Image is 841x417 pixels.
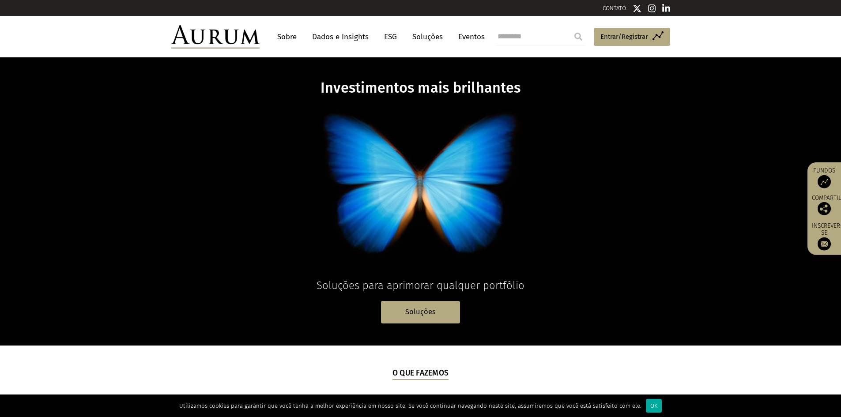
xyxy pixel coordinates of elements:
[179,402,641,409] font: Utilizamos cookies para garantir que você tenha a melhor experiência em nosso site. Se você conti...
[454,29,485,45] a: Eventos
[405,308,436,316] font: Soluções
[818,175,831,188] img: Fundos de acesso
[662,4,670,13] img: Ícone do Linkedin
[277,32,297,41] font: Sobre
[408,29,447,45] a: Soluções
[818,202,831,215] img: Compartilhe esta publicação
[273,29,301,45] a: Sobre
[650,402,657,409] font: OK
[171,25,260,49] img: Aurum
[412,32,443,41] font: Soluções
[381,301,460,323] a: Soluções
[818,237,831,251] img: Inscreva-se na nossa newsletter
[812,166,837,188] a: Fundos
[569,28,587,45] input: Submit
[321,79,520,97] font: Investimentos mais brilhantes
[813,166,835,174] font: Fundos
[384,32,397,41] font: ESG
[594,28,670,46] a: Entrar/Registrar
[317,279,524,292] font: Soluções para aprimorar qualquer portfólio
[600,33,648,41] font: Entrar/Registrar
[380,29,401,45] a: ESG
[308,29,373,45] a: Dados e Insights
[392,368,449,378] font: O que fazemos
[603,5,626,11] a: CONTATO
[648,4,656,13] img: Ícone do Instagram
[458,32,485,41] font: Eventos
[633,4,641,13] img: Ícone do Twitter
[312,32,369,41] font: Dados e Insights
